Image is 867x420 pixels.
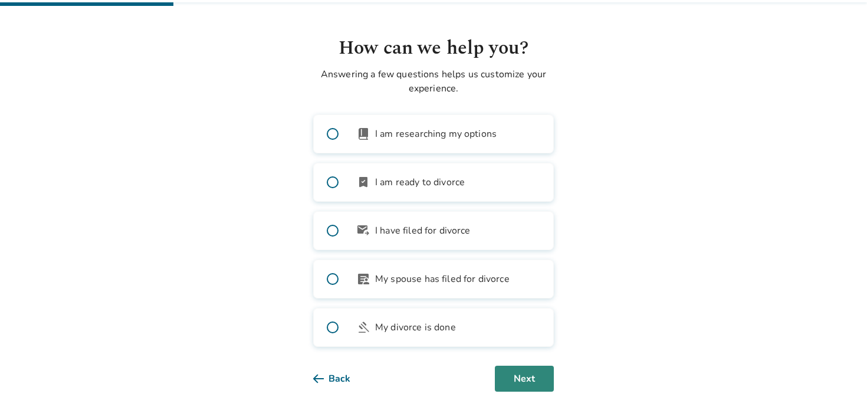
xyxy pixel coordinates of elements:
p: Answering a few questions helps us customize your experience. [313,67,554,96]
span: bookmark_check [356,175,370,189]
span: I have filed for divorce [375,224,471,238]
h1: How can we help you? [313,34,554,63]
span: gavel [356,320,370,334]
button: Next [495,366,554,392]
span: article_person [356,272,370,286]
button: Back [313,366,369,392]
span: My divorce is done [375,320,456,334]
span: I am researching my options [375,127,497,141]
span: My spouse has filed for divorce [375,272,510,286]
span: book_2 [356,127,370,141]
iframe: Chat Widget [808,363,867,420]
span: I am ready to divorce [375,175,465,189]
span: outgoing_mail [356,224,370,238]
